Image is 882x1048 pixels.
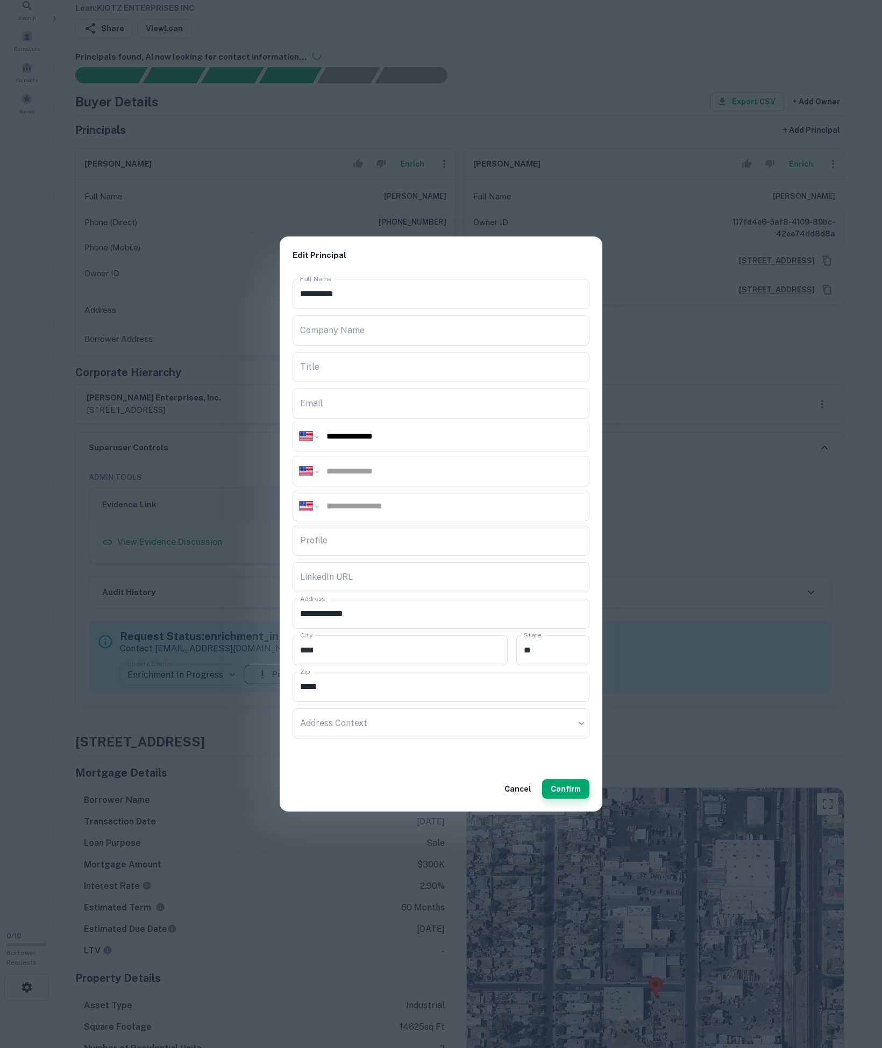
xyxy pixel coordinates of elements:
label: City [300,630,312,640]
label: Address [300,594,325,603]
div: ​ [293,708,589,738]
label: State [524,630,541,640]
label: Full Name [300,274,332,283]
label: Zip [300,667,310,676]
button: Confirm [542,779,589,799]
iframe: Chat Widget [828,962,882,1014]
button: Cancel [500,779,536,799]
h2: Edit Principal [280,236,602,275]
